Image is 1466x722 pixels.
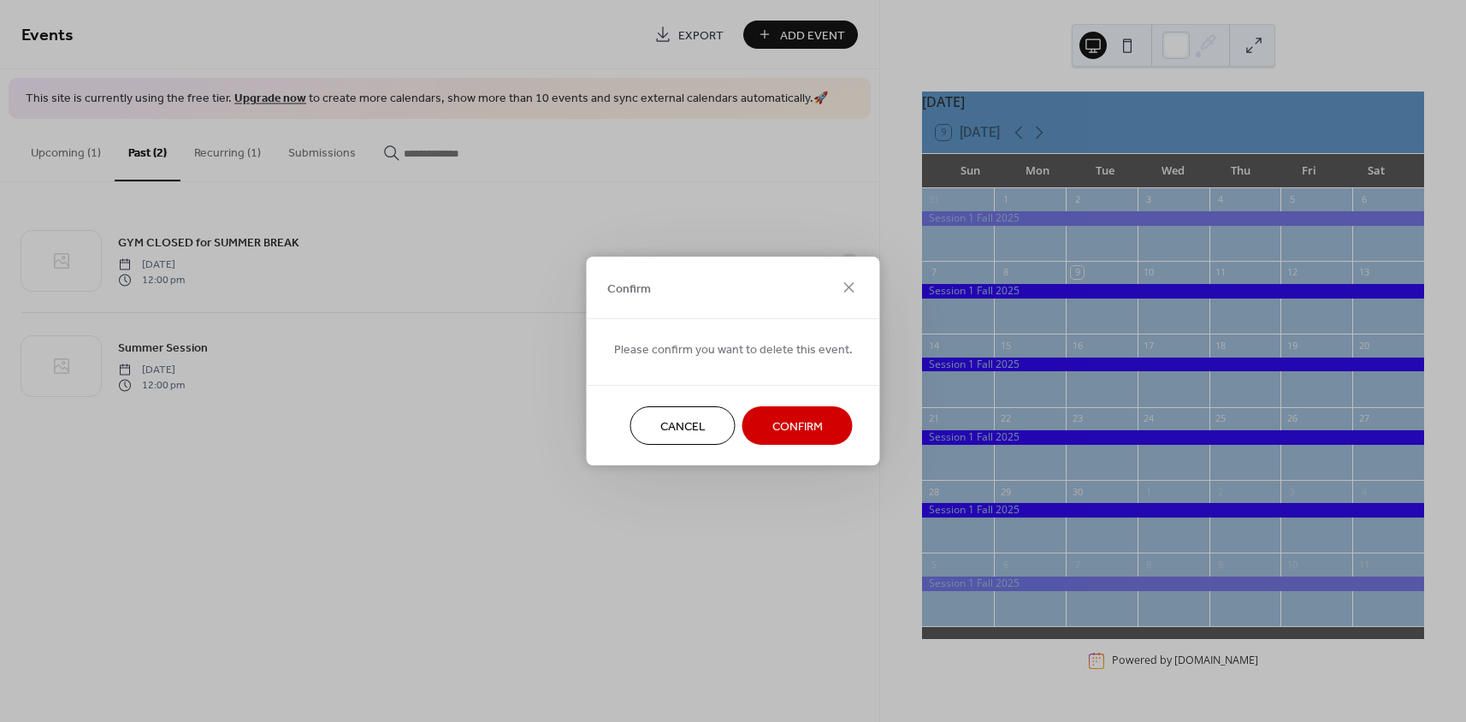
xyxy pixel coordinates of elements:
[630,406,736,445] button: Cancel
[772,418,823,436] span: Confirm
[742,406,853,445] button: Confirm
[660,418,706,436] span: Cancel
[607,280,651,298] span: Confirm
[614,341,853,359] span: Please confirm you want to delete this event.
